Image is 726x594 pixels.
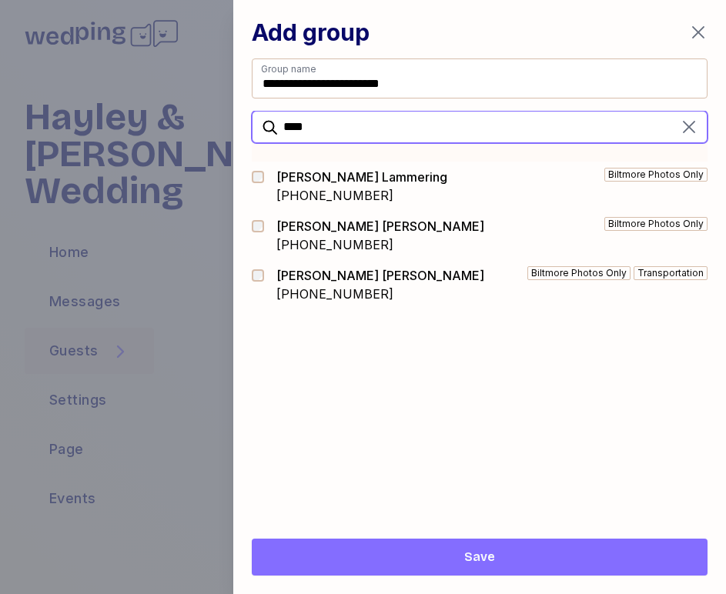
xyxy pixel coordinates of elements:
[604,217,708,231] div: Biltmore Photos Only
[252,58,708,98] input: Group name
[276,217,484,235] div: [PERSON_NAME] [PERSON_NAME]
[604,168,708,182] div: Biltmore Photos Only
[276,186,447,205] div: [PHONE_NUMBER]
[276,285,484,303] div: [PHONE_NUMBER]
[276,235,484,254] div: [PHONE_NUMBER]
[276,168,447,186] div: [PERSON_NAME] Lammering
[276,266,484,285] div: [PERSON_NAME] [PERSON_NAME]
[252,18,370,46] h1: Add group
[634,266,708,280] div: Transportation
[527,266,631,280] div: Biltmore Photos Only
[464,548,495,566] span: Save
[252,539,708,576] button: Save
